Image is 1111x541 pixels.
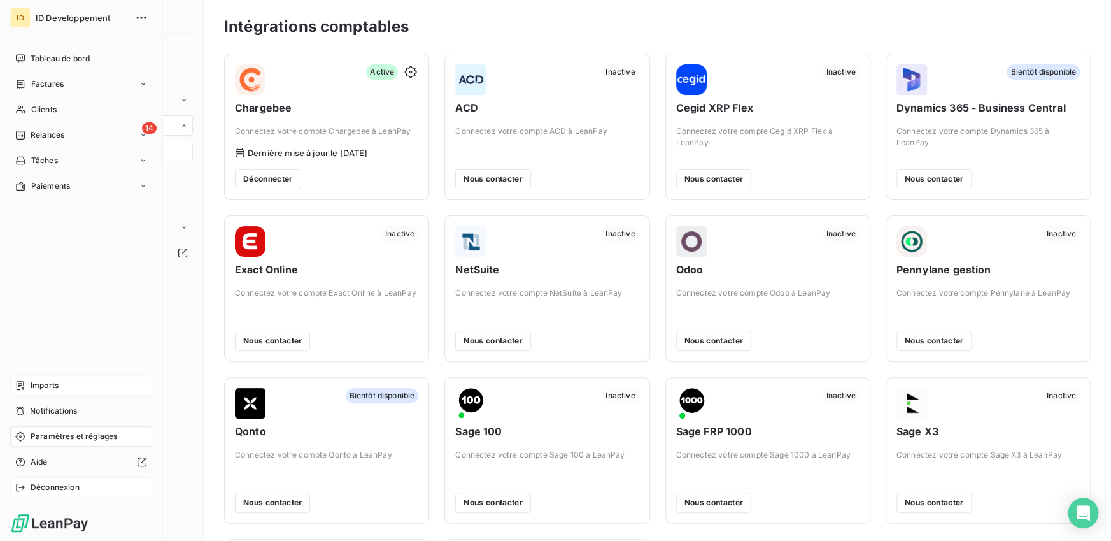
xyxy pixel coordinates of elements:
span: Connectez votre compte Dynamics 365 à LeanPay [896,126,1080,148]
a: Tableau de bord [10,48,152,69]
button: Nous contacter [896,493,972,513]
span: Connectez votre compte Pennylane à LeanPay [896,287,1080,299]
img: Dynamics 365 - Business Central logo [896,64,927,95]
span: Connectez votre compte Qonto à LeanPay [235,449,418,461]
span: Notifications [30,405,77,417]
img: Logo LeanPay [10,513,89,533]
span: Qonto [235,424,418,439]
img: Cegid XRP Flex logo [676,64,707,95]
button: Nous contacter [676,331,751,351]
button: Nous contacter [455,169,530,189]
span: Odoo [676,262,860,277]
span: Aide [31,456,48,468]
img: Sage 100 logo [455,388,486,419]
span: Pennylane gestion [896,262,1080,277]
h3: Intégrations comptables [224,15,409,38]
span: ACD [455,100,639,115]
span: Inactive [1043,388,1080,403]
img: Odoo logo [676,226,707,257]
span: Connectez votre compte ACD à LeanPay [455,126,639,137]
span: Chargebee [235,100,418,115]
div: ID [10,8,31,28]
button: Nous contacter [235,331,310,351]
img: NetSuite logo [455,226,486,257]
span: Connectez votre compte Exact Online à LeanPay [235,287,418,299]
span: Connectez votre compte Sage 1000 à LeanPay [676,449,860,461]
span: Paramètres et réglages [31,431,117,442]
button: Nous contacter [896,331,972,351]
span: Inactive [602,226,639,242]
span: Sage X3 [896,424,1080,439]
span: Paiements [31,180,70,192]
span: Factures [31,78,64,90]
img: Exact Online logo [235,226,265,257]
span: Bientôt disponible [346,388,419,403]
span: Sage FRP 1000 [676,424,860,439]
span: Inactive [823,226,860,242]
span: Inactive [381,226,418,242]
img: Sage FRP 1000 logo [676,388,707,419]
span: Connectez votre compte Sage X3 à LeanPay [896,449,1080,461]
button: Nous contacter [455,493,530,513]
button: Nous contacter [676,169,751,189]
div: Open Intercom Messenger [1068,498,1098,528]
button: Nous contacter [676,493,751,513]
span: Inactive [1043,226,1080,242]
a: Paramètres et réglages [10,426,152,447]
img: Sage X3 logo [896,388,927,419]
span: Inactive [602,388,639,403]
span: Cegid XRP Flex [676,100,860,115]
span: Inactive [823,64,860,80]
img: Pennylane gestion logo [896,226,927,257]
span: Connectez votre compte Odoo à LeanPay [676,287,860,299]
span: Connectez votre compte Chargebee à LeanPay [235,126,418,137]
span: Déconnexion [31,482,80,493]
a: Factures [10,74,152,94]
a: Aide [10,452,152,472]
button: Nous contacter [896,169,972,189]
a: Imports [10,375,152,396]
span: Active [366,64,398,80]
span: Imports [31,380,59,391]
a: Tâches [10,150,152,171]
span: Connectez votre compte NetSuite à LeanPay [455,287,639,299]
span: NetSuite [455,262,639,277]
span: Relances [31,129,64,141]
span: Inactive [823,388,860,403]
span: Dernière mise à jour le [DATE] [248,148,368,158]
span: Exact Online [235,262,418,277]
img: Qonto logo [235,388,265,419]
span: ID Developpement [36,13,127,23]
button: Déconnecter [235,169,301,189]
img: Chargebee logo [235,64,265,95]
span: Connectez votre compte Cegid XRP Flex à LeanPay [676,126,860,148]
a: Paiements [10,176,152,196]
span: Sage 100 [455,424,639,439]
button: Nous contacter [455,331,530,351]
button: Nous contacter [235,493,310,513]
a: Clients [10,99,152,120]
span: Connectez votre compte Sage 100 à LeanPay [455,449,639,461]
span: 14 [142,122,157,134]
span: Inactive [602,64,639,80]
span: Bientôt disponible [1007,64,1080,80]
img: ACD logo [455,64,486,95]
a: 14Relances [10,125,152,145]
span: Dynamics 365 - Business Central [896,100,1080,115]
span: Tâches [31,155,58,166]
span: Tableau de bord [31,53,90,64]
span: Clients [31,104,57,115]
